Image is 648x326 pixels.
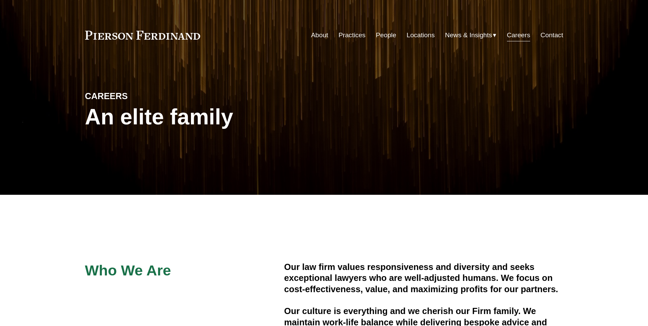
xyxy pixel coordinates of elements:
a: Contact [540,29,563,42]
h1: An elite family [85,105,324,130]
a: folder dropdown [445,29,497,42]
a: Locations [406,29,435,42]
a: Practices [339,29,366,42]
a: Careers [507,29,530,42]
a: People [376,29,396,42]
span: News & Insights [445,29,492,41]
h4: CAREERS [85,91,205,101]
a: About [311,29,328,42]
h4: Our law firm values responsiveness and diversity and seeks exceptional lawyers who are well-adjus... [284,261,563,295]
span: Who We Are [85,262,171,279]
